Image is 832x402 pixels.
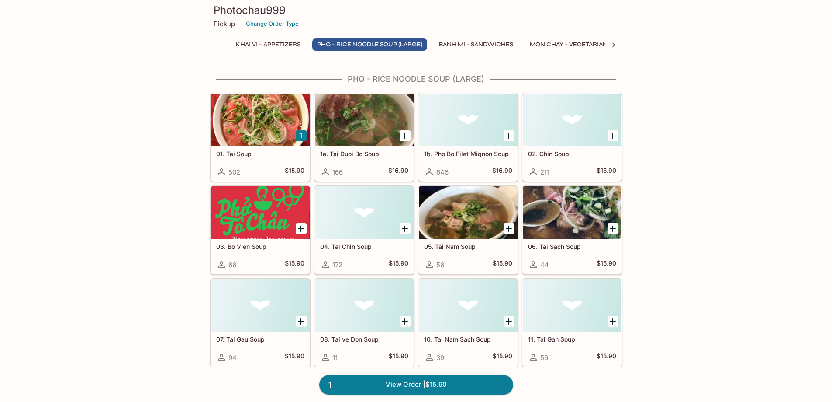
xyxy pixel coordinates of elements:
div: 07. Tai Gau Soup [211,279,310,332]
a: 08. Tai ve Don Soup11$15.90 [314,279,414,367]
div: 04. Tai Chin Soup [315,186,414,239]
p: Pickup [214,20,235,28]
h5: 10. Tai Nam Sach Soup [424,336,512,343]
h5: 01. Tai Soup [216,150,304,157]
button: Add 06. Tai Sach Soup [608,223,618,234]
h5: $15.90 [389,352,408,363]
span: 94 [228,353,237,362]
a: 10. Tai Nam Sach Soup39$15.90 [418,279,518,367]
h5: $15.90 [285,352,304,363]
span: 502 [228,168,240,176]
button: Mon Chay - Vegetarian Entrees [525,38,642,51]
span: 646 [436,168,449,176]
h5: $15.90 [597,167,616,177]
div: 01. Tai Soup [211,94,310,146]
h5: 02. Chin Soup [528,150,616,157]
h5: $15.90 [389,259,408,270]
span: 166 [332,168,343,176]
a: 11. Tai Gan Soup56$15.90 [522,279,622,367]
a: 04. Tai Chin Soup172$15.90 [314,186,414,274]
h5: $15.90 [285,167,304,177]
h5: 04. Tai Chin Soup [320,243,408,250]
span: 172 [332,261,342,269]
div: 05. Tai Nam Soup [419,186,518,239]
span: 56 [436,261,444,269]
h5: 07. Tai Gau Soup [216,336,304,343]
div: 08. Tai ve Don Soup [315,279,414,332]
a: 05. Tai Nam Soup56$15.90 [418,186,518,274]
h3: Photochau999 [214,3,619,17]
a: 07. Tai Gau Soup94$15.90 [211,279,310,367]
a: 1a. Tai Duoi Bo Soup166$16.90 [314,93,414,182]
button: Add 05. Tai Nam Soup [504,223,514,234]
a: 1b. Pho Bo Filet Mignon Soup646$16.90 [418,93,518,182]
button: Add 11. Tai Gan Soup [608,316,618,327]
button: Add 1b. Pho Bo Filet Mignon Soup [504,130,514,141]
div: 03. Bo Vien Soup [211,186,310,239]
h5: 03. Bo Vien Soup [216,243,304,250]
div: 1a. Tai Duoi Bo Soup [315,94,414,146]
a: 02. Chin Soup211$15.90 [522,93,622,182]
button: Add 07. Tai Gau Soup [296,316,307,327]
a: 01. Tai Soup502$15.90 [211,93,310,182]
button: Change Order Type [242,17,303,31]
span: 66 [228,261,236,269]
h5: 1b. Pho Bo Filet Mignon Soup [424,150,512,157]
span: 11 [332,353,338,362]
h5: $16.90 [492,167,512,177]
div: 06. Tai Sach Soup [523,186,621,239]
h5: $15.90 [597,352,616,363]
a: 06. Tai Sach Soup44$15.90 [522,186,622,274]
div: 11. Tai Gan Soup [523,279,621,332]
button: Add 1a. Tai Duoi Bo Soup [400,130,411,141]
button: Add 01. Tai Soup [296,130,307,141]
button: Add 03. Bo Vien Soup [296,223,307,234]
button: Add 02. Chin Soup [608,130,618,141]
div: 02. Chin Soup [523,94,621,146]
a: 03. Bo Vien Soup66$15.90 [211,186,310,274]
button: Add 08. Tai ve Don Soup [400,316,411,327]
span: 39 [436,353,444,362]
h5: $16.90 [388,167,408,177]
div: 10. Tai Nam Sach Soup [419,279,518,332]
span: 56 [540,353,548,362]
button: Khai Vi - Appetizers [231,38,305,51]
h5: 1a. Tai Duoi Bo Soup [320,150,408,157]
h5: 08. Tai ve Don Soup [320,336,408,343]
button: Pho - Rice Noodle Soup (Large) [312,38,427,51]
span: 44 [540,261,549,269]
h5: $15.90 [493,352,512,363]
h5: 05. Tai Nam Soup [424,243,512,250]
span: 1 [323,379,337,391]
h5: $15.90 [493,259,512,270]
h5: $15.90 [597,259,616,270]
a: 1View Order |$15.90 [319,375,513,394]
h5: 06. Tai Sach Soup [528,243,616,250]
button: Add 04. Tai Chin Soup [400,223,411,234]
span: 211 [540,168,549,176]
button: Banh Mi - Sandwiches [434,38,518,51]
div: 1b. Pho Bo Filet Mignon Soup [419,94,518,146]
button: Add 10. Tai Nam Sach Soup [504,316,514,327]
h5: $15.90 [285,259,304,270]
h5: 11. Tai Gan Soup [528,336,616,343]
h4: Pho - Rice Noodle Soup (Large) [210,74,622,84]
